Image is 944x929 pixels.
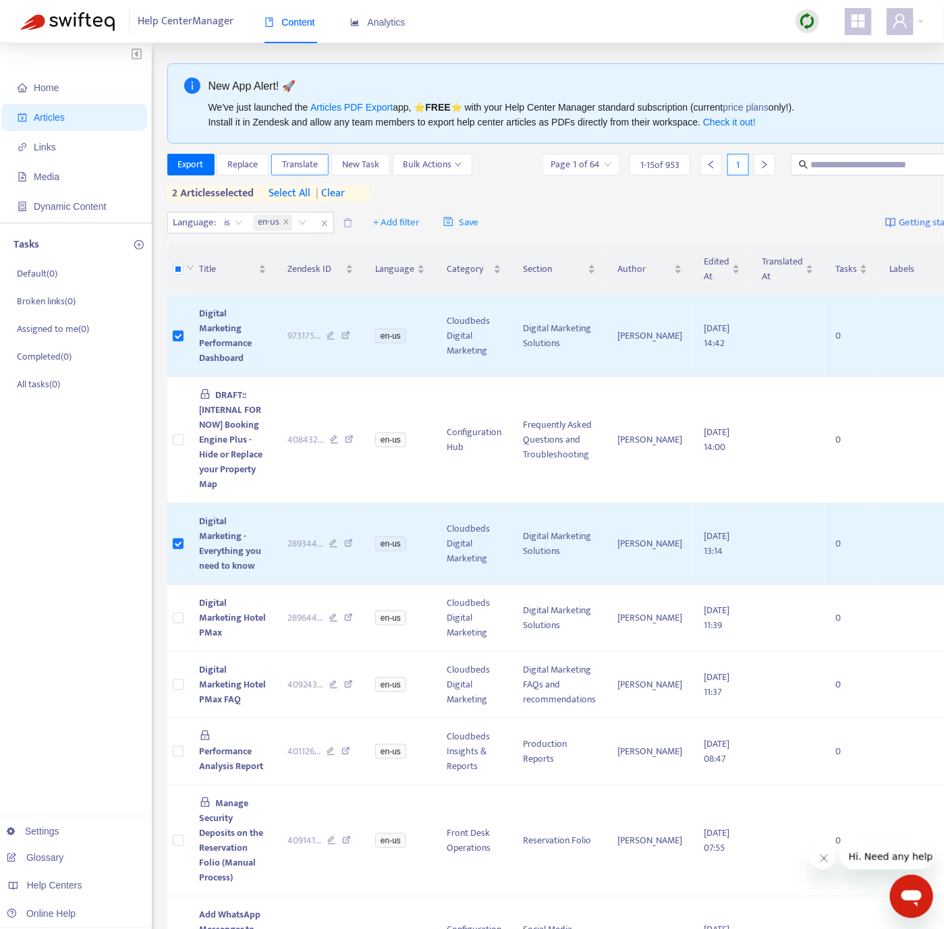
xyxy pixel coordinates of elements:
[271,154,329,175] button: Translate
[217,154,269,175] button: Replace
[288,744,321,759] span: 401126 ...
[727,154,749,175] div: 1
[34,82,59,93] span: Home
[841,842,933,870] iframe: Message from company
[436,785,512,897] td: Front Desk Operations
[825,785,879,897] td: 0
[512,295,607,377] td: Digital Marketing Solutions
[186,264,194,272] span: down
[200,387,263,492] span: DRAFT::[INTERNAL FOR NOW] Booking Engine Plus - Hide or Replace your Property Map
[436,503,512,585] td: Cloudbeds Digital Marketing
[433,212,489,233] button: saveSave
[288,262,343,277] span: Zendesk ID
[17,349,72,364] p: Completed ( 0 )
[825,585,879,652] td: 0
[200,743,264,774] span: Performance Analysis Report
[751,244,825,295] th: Translated At
[607,377,693,503] td: [PERSON_NAME]
[693,244,751,295] th: Edited At
[703,117,756,128] a: Check it out!
[310,102,393,113] a: Articles PDF Export
[825,652,879,719] td: 0
[799,13,816,30] img: sync.dc5367851b00ba804db3.png
[704,602,729,633] span: [DATE] 11:39
[253,215,292,231] span: en-us
[316,184,318,202] span: |
[704,320,729,351] span: [DATE] 14:42
[184,78,200,94] span: info-circle
[18,113,27,122] span: account-book
[375,833,406,848] span: en-us
[375,262,414,277] span: Language
[375,329,406,343] span: en-us
[762,254,803,284] span: Translated At
[607,503,693,585] td: [PERSON_NAME]
[189,244,277,295] th: Title
[447,262,491,277] span: Category
[607,295,693,377] td: [PERSON_NAME]
[640,158,679,172] span: 1 - 15 of 953
[436,719,512,785] td: Cloudbeds Insights & Reports
[512,719,607,785] td: Production Reports
[523,262,585,277] span: Section
[200,306,252,366] span: Digital Marketing Performance Dashboard
[7,908,76,919] a: Online Help
[512,652,607,719] td: Digital Marketing FAQs and recommendations
[167,154,215,175] button: Export
[331,154,390,175] button: New Task
[343,218,353,228] span: delete
[227,157,258,172] span: Replace
[890,875,933,918] iframe: Button to launch messaging window
[288,833,322,848] span: 409141 ...
[17,266,57,281] p: Default ( 0 )
[265,18,274,27] span: book
[200,662,267,707] span: Digital Marketing Hotel PMax FAQ
[350,18,360,27] span: area-chart
[288,536,324,551] span: 289344 ...
[168,213,219,233] span: Language :
[277,244,365,295] th: Zendesk ID
[436,295,512,377] td: Cloudbeds Digital Marketing
[512,785,607,897] td: Reservation Folio
[265,17,315,28] span: Content
[850,13,866,29] span: appstore
[311,186,345,202] span: clear
[723,102,769,113] a: price plans
[269,186,311,202] span: select all
[810,845,836,870] iframe: Close message
[607,652,693,719] td: [PERSON_NAME]
[350,17,406,28] span: Analytics
[425,102,450,113] b: FREE
[288,611,324,625] span: 289644 ...
[13,237,39,253] p: Tasks
[443,215,479,231] span: Save
[225,213,243,233] span: is
[885,217,896,228] img: image-link
[134,240,144,250] span: plus-circle
[17,322,89,336] p: Assigned to me ( 0 )
[8,9,97,20] span: Hi. Need any help?
[704,669,729,700] span: [DATE] 11:37
[282,157,318,172] span: Translate
[200,730,211,741] span: lock
[825,503,879,585] td: 0
[200,389,211,399] span: lock
[799,160,808,169] span: search
[375,611,406,625] span: en-us
[138,9,234,34] span: Help Center Manager
[373,215,420,231] span: + Add filter
[825,295,879,377] td: 0
[704,528,729,559] span: [DATE] 13:14
[825,719,879,785] td: 0
[617,262,671,277] span: Author
[512,585,607,652] td: Digital Marketing Solutions
[288,329,321,343] span: 973175 ...
[178,157,204,172] span: Export
[18,142,27,152] span: link
[704,736,729,766] span: [DATE] 08:47
[436,244,512,295] th: Category
[34,201,106,212] span: Dynamic Content
[404,157,462,172] span: Bulk Actions
[393,154,472,175] button: Bulk Actionsdown
[7,852,63,863] a: Glossary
